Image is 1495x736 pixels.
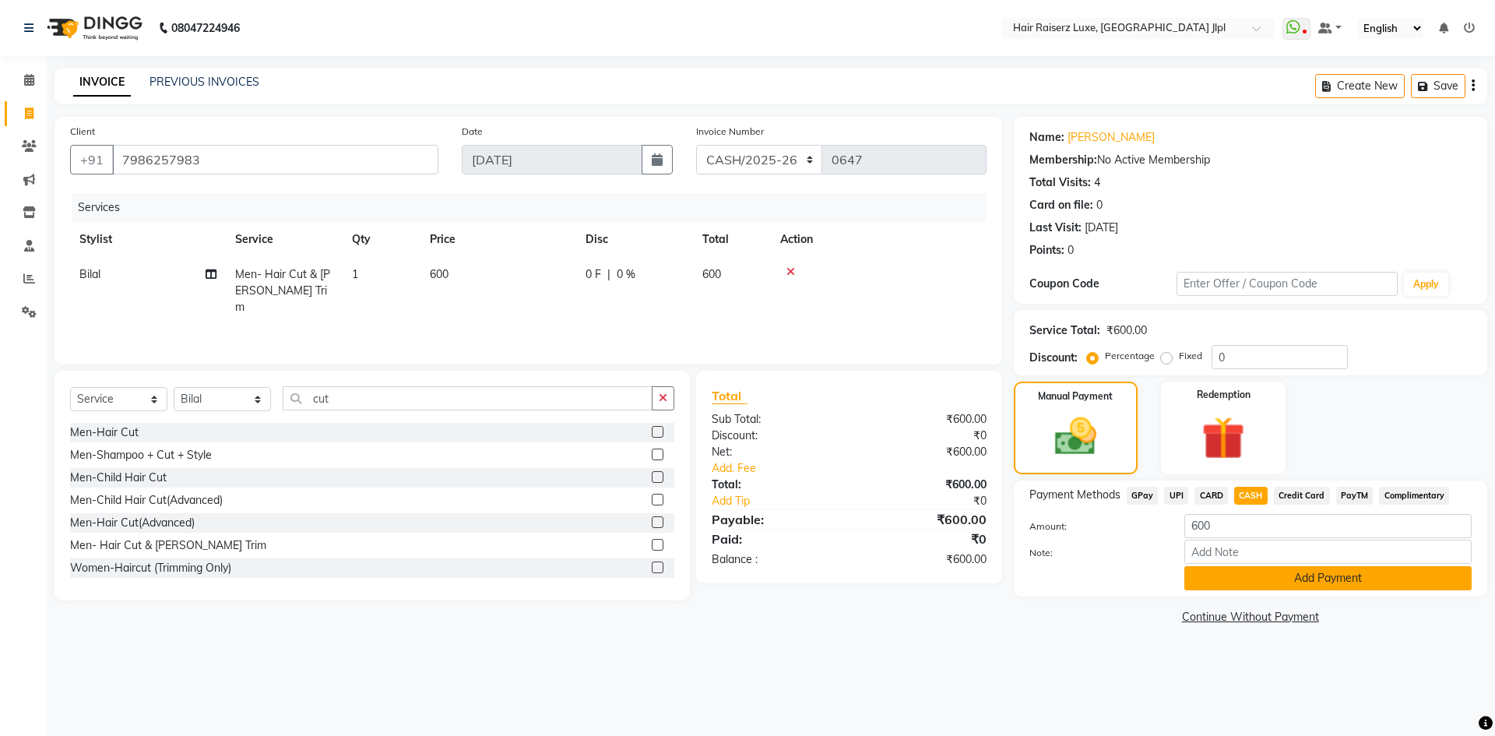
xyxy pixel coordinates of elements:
input: Search by Name/Mobile/Email/Code [112,145,438,174]
span: Payment Methods [1029,487,1120,503]
button: Save [1411,74,1465,98]
div: ₹600.00 [849,477,997,493]
div: Net: [700,444,849,460]
div: Discount: [1029,350,1078,366]
span: 600 [430,267,448,281]
img: _gift.svg [1188,411,1258,465]
span: 0 F [586,266,601,283]
label: Date [462,125,483,139]
div: [DATE] [1085,220,1118,236]
div: ₹600.00 [1106,322,1147,339]
span: Complimentary [1379,487,1449,505]
input: Enter Offer / Coupon Code [1177,272,1398,296]
div: 0 [1068,242,1074,259]
div: ₹0 [874,493,997,509]
th: Price [420,222,576,257]
button: +91 [70,145,114,174]
th: Action [771,222,987,257]
span: | [607,266,610,283]
div: ₹0 [849,428,997,444]
span: PayTM [1336,487,1374,505]
div: Men-Shampoo + Cut + Style [70,447,212,463]
span: 600 [702,267,721,281]
button: Add Payment [1184,566,1472,590]
div: Sub Total: [700,411,849,428]
label: Client [70,125,95,139]
a: Continue Without Payment [1017,609,1484,625]
div: Total Visits: [1029,174,1091,191]
span: Credit Card [1274,487,1330,505]
div: Points: [1029,242,1064,259]
div: Services [72,193,998,222]
div: ₹600.00 [849,551,997,568]
a: INVOICE [73,69,131,97]
div: Service Total: [1029,322,1100,339]
div: Total: [700,477,849,493]
button: Create New [1315,74,1405,98]
div: Men-Child Hair Cut [70,470,167,486]
input: Amount [1184,514,1472,538]
div: ₹0 [849,530,997,548]
div: Name: [1029,129,1064,146]
span: 0 % [617,266,635,283]
label: Invoice Number [696,125,764,139]
div: ₹600.00 [849,510,997,529]
div: Men- Hair Cut & [PERSON_NAME] Trim [70,537,266,554]
span: UPI [1164,487,1188,505]
img: _cash.svg [1042,413,1110,460]
div: No Active Membership [1029,152,1472,168]
label: Percentage [1105,349,1155,363]
span: GPay [1127,487,1159,505]
div: Coupon Code [1029,276,1177,292]
div: Paid: [700,530,849,548]
div: Men-Child Hair Cut(Advanced) [70,492,223,509]
span: CARD [1194,487,1228,505]
label: Redemption [1197,388,1251,402]
label: Amount: [1018,519,1173,534]
span: CASH [1234,487,1268,505]
th: Stylist [70,222,226,257]
div: Payable: [700,510,849,529]
a: [PERSON_NAME] [1068,129,1155,146]
span: Bilal [79,267,100,281]
a: PREVIOUS INVOICES [149,75,259,89]
span: 1 [352,267,358,281]
span: Total [712,388,747,404]
div: Card on file: [1029,197,1093,213]
th: Service [226,222,343,257]
label: Fixed [1179,349,1202,363]
b: 08047224946 [171,6,240,50]
div: Balance : [700,551,849,568]
th: Qty [343,222,420,257]
div: 4 [1094,174,1100,191]
button: Apply [1404,273,1448,296]
div: Men-Hair Cut(Advanced) [70,515,195,531]
div: 0 [1096,197,1103,213]
input: Add Note [1184,540,1472,564]
label: Note: [1018,546,1173,560]
th: Total [693,222,771,257]
div: Membership: [1029,152,1097,168]
div: ₹600.00 [849,411,997,428]
div: ₹600.00 [849,444,997,460]
div: Discount: [700,428,849,444]
a: Add Tip [700,493,874,509]
th: Disc [576,222,693,257]
div: Last Visit: [1029,220,1082,236]
img: logo [40,6,146,50]
a: Add. Fee [700,460,998,477]
label: Manual Payment [1038,389,1113,403]
input: Search or Scan [283,386,653,410]
div: Men-Hair Cut [70,424,139,441]
span: Men- Hair Cut & [PERSON_NAME] Trim [235,267,330,314]
div: Women-Haircut (Trimming Only) [70,560,231,576]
